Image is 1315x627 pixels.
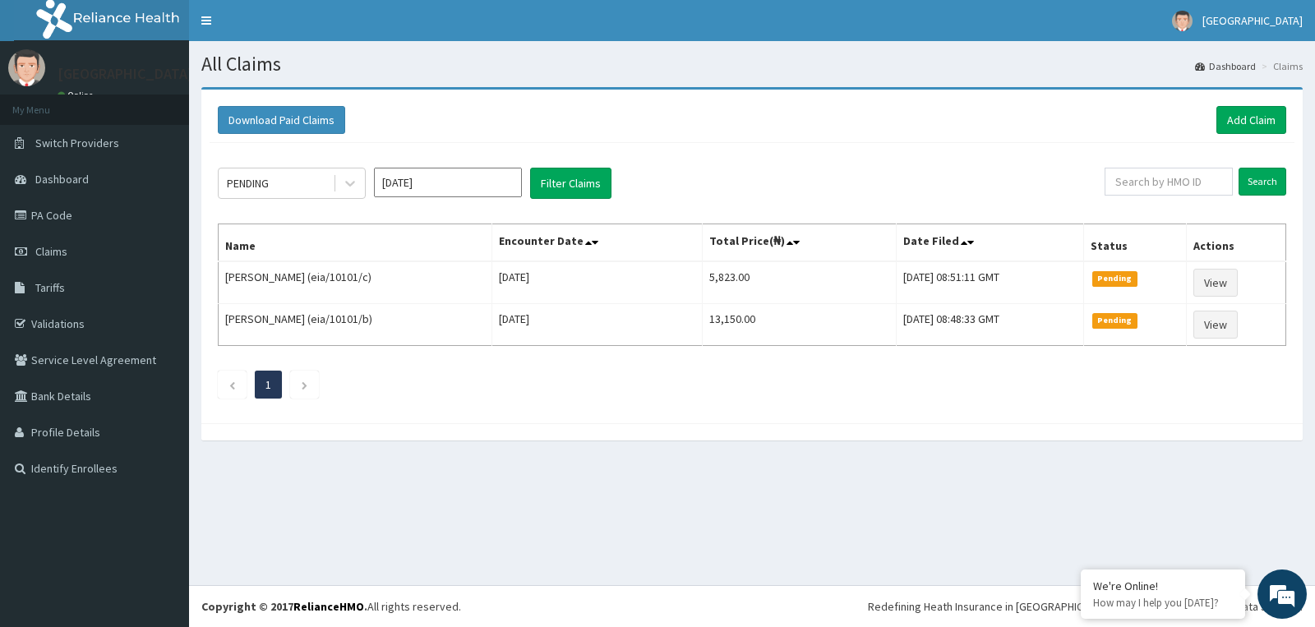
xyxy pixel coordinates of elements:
a: Previous page [228,377,236,392]
h1: All Claims [201,53,1303,75]
td: [DATE] [492,261,702,304]
td: [DATE] 08:51:11 GMT [897,261,1084,304]
td: [PERSON_NAME] (eia/10101/b) [219,304,492,346]
span: Pending [1092,271,1137,286]
input: Search [1239,168,1286,196]
p: [GEOGRAPHIC_DATA] [58,67,193,81]
span: Pending [1092,313,1137,328]
a: RelianceHMO [293,599,364,614]
footer: All rights reserved. [189,585,1315,627]
th: Total Price(₦) [702,224,896,262]
a: View [1193,311,1238,339]
input: Select Month and Year [374,168,522,197]
td: [DATE] [492,304,702,346]
div: We're Online! [1093,579,1233,593]
a: Add Claim [1216,106,1286,134]
input: Search by HMO ID [1105,168,1234,196]
th: Actions [1187,224,1286,262]
th: Name [219,224,492,262]
th: Date Filed [897,224,1084,262]
span: Claims [35,244,67,259]
img: User Image [8,49,45,86]
div: PENDING [227,175,269,191]
li: Claims [1257,59,1303,73]
a: Next page [301,377,308,392]
a: View [1193,269,1238,297]
a: Online [58,90,97,101]
img: User Image [1172,11,1193,31]
span: Switch Providers [35,136,119,150]
div: Redefining Heath Insurance in [GEOGRAPHIC_DATA] using Telemedicine and Data Science! [868,598,1303,615]
td: [PERSON_NAME] (eia/10101/c) [219,261,492,304]
a: Page 1 is your current page [265,377,271,392]
button: Download Paid Claims [218,106,345,134]
td: [DATE] 08:48:33 GMT [897,304,1084,346]
span: Tariffs [35,280,65,295]
a: Dashboard [1195,59,1256,73]
span: Dashboard [35,172,89,187]
th: Status [1084,224,1187,262]
td: 13,150.00 [702,304,896,346]
th: Encounter Date [492,224,702,262]
strong: Copyright © 2017 . [201,599,367,614]
button: Filter Claims [530,168,611,199]
p: How may I help you today? [1093,596,1233,610]
td: 5,823.00 [702,261,896,304]
span: [GEOGRAPHIC_DATA] [1202,13,1303,28]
